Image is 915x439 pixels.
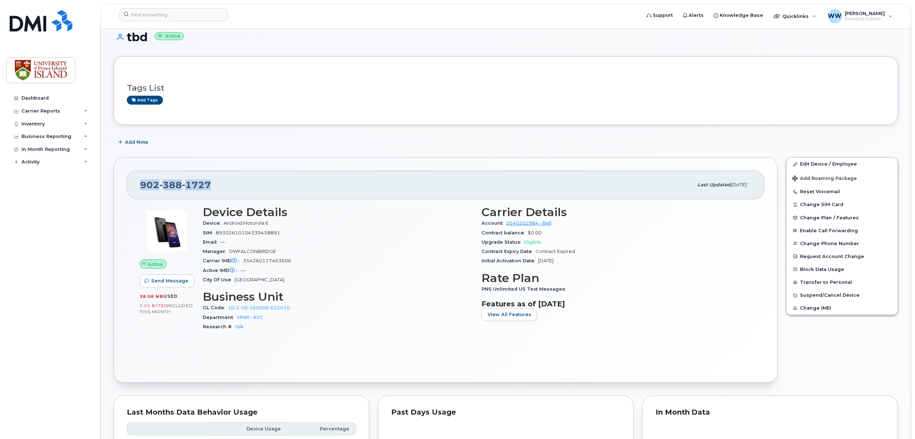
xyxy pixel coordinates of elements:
[656,409,885,416] div: In Month Data
[482,239,524,245] span: Upgrade Status
[482,258,538,263] span: Initial Activation Date
[203,230,216,235] span: SIM
[787,185,898,198] button: Reset Voicemail
[642,8,678,23] a: Support
[769,9,821,23] div: Quicklinks
[678,8,709,23] a: Alerts
[787,237,898,250] button: Change Phone Number
[203,290,473,303] h3: Business Unit
[151,277,188,284] span: Send Message
[506,220,551,226] a: 0540202984 - Bell
[203,206,473,219] h3: Device Details
[800,228,858,233] span: Enable Call Forwarding
[237,315,263,320] a: VPAR - AVC
[787,289,898,302] button: Suspend/Cancel Device
[140,180,211,190] span: 902
[114,136,154,149] button: Add Note
[235,324,243,329] a: N/A
[698,182,731,187] span: Last updated
[145,209,188,252] img: image20231002-3703462-nvar5v.jpeg
[787,224,898,237] button: Enable Call Forwarding
[731,182,747,187] span: [DATE]
[159,180,182,190] span: 388
[235,277,284,282] span: [GEOGRAPHIC_DATA]
[229,249,276,254] span: OWFALCONBRIDGE
[787,171,898,185] button: Add Roaming Package
[203,258,243,263] span: Carrier IMEI
[828,12,842,20] span: WW
[182,180,211,190] span: 1727
[140,275,195,287] button: Send Message
[488,311,531,318] span: View All Features
[482,272,752,285] h3: Rate Plan
[482,308,537,321] button: View All Features
[689,12,704,19] span: Alerts
[823,9,898,23] div: Wendy Weeks
[391,409,621,416] div: Past Days Usage
[125,139,148,145] span: Add Note
[243,258,291,263] span: 354260117463606
[228,305,290,310] a: 10-2-10-165000-622010
[224,220,268,226] span: Android Motorola E
[148,261,163,268] span: Active
[800,215,859,220] span: Change Plan / Features
[787,158,898,171] a: Edit Device / Employee
[482,300,752,308] h3: Features as of [DATE]
[528,230,542,235] span: $0.00
[709,8,768,23] a: Knowledge Base
[536,249,575,254] span: Contract Expired
[241,268,245,273] span: —
[845,10,885,16] span: [PERSON_NAME]
[140,294,163,299] span: 38.08 MB
[482,249,536,254] span: Contract Expiry Date
[482,220,506,226] span: Account
[720,12,763,19] span: Knowledge Base
[114,31,898,43] h1: tbd
[211,423,287,435] th: Device Usage
[482,206,752,219] h3: Carrier Details
[482,230,528,235] span: Contract balance
[524,239,541,245] span: Eligible
[203,315,237,320] span: Department
[203,277,235,282] span: City Of Use
[220,239,225,245] span: —
[800,293,860,298] span: Suspend/Cancel Device
[482,286,569,292] span: PNS Unlimited US Text Messages
[787,211,898,224] button: Change Plan / Features
[538,258,554,263] span: [DATE]
[127,83,885,92] h3: Tags List
[203,220,224,226] span: Device
[845,16,885,22] span: Wireless Admin
[787,198,898,211] button: Change SIM Card
[203,305,228,310] span: GL Code
[787,302,898,315] button: Change IMEI
[787,276,898,289] button: Transfer to Personal
[203,239,220,245] span: Email
[127,96,163,105] a: Add tags
[787,263,898,276] button: Block Data Usage
[787,250,898,263] button: Request Account Change
[155,32,184,40] small: Active
[287,423,356,435] th: Percentage
[163,294,178,299] span: used
[653,12,673,19] span: Support
[203,249,229,254] span: Manager
[792,176,857,182] span: Add Roaming Package
[119,8,228,21] input: Find something...
[203,268,241,273] span: Active IMEI
[127,409,356,416] div: Last Months Data Behavior Usage
[783,13,809,19] span: Quicklinks
[203,324,235,329] span: Research #
[140,303,167,308] span: 0.00 Bytes
[216,230,280,235] span: 89302610104339458891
